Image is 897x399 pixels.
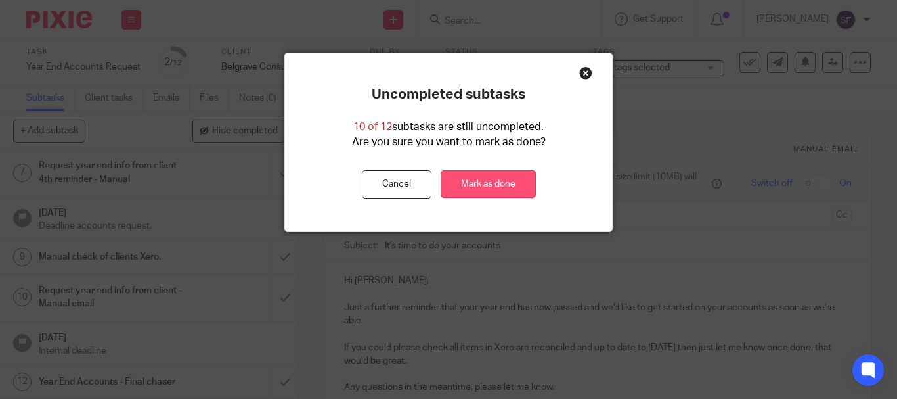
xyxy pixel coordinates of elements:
[372,86,525,103] p: Uncompleted subtasks
[353,120,544,135] p: subtasks are still uncompleted.
[352,135,546,150] p: Are you sure you want to mark as done?
[579,66,592,80] div: Close this dialog window
[353,122,392,132] span: 10 of 12
[441,170,536,199] a: Mark as done
[362,170,431,199] button: Cancel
